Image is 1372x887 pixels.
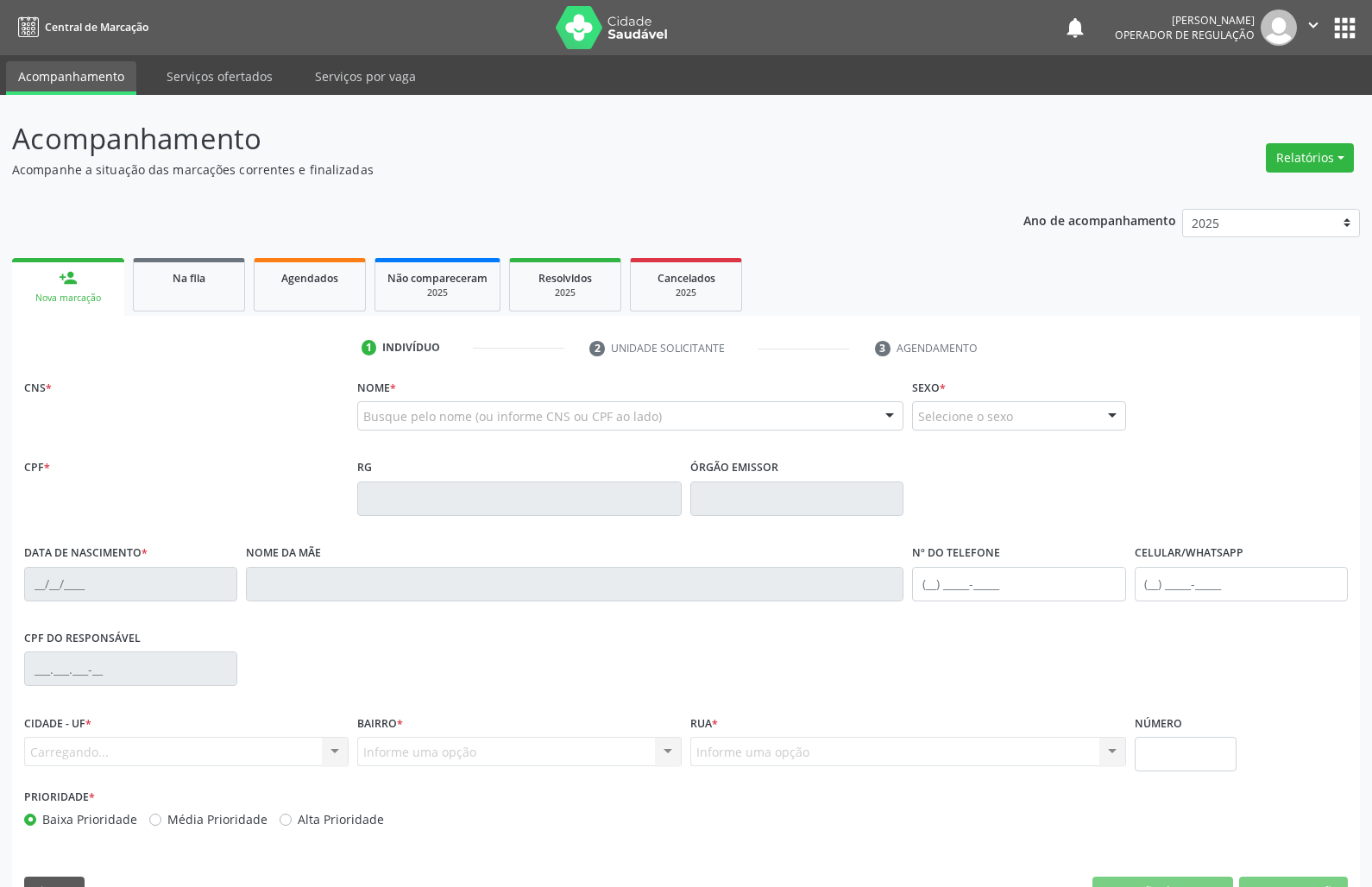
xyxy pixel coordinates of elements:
[1297,9,1330,46] button: 
[1023,209,1176,230] p: Ano de acompanhamento
[690,455,778,481] label: Órgão emissor
[387,286,488,299] div: 2025
[24,374,52,401] label: CNS
[173,271,205,286] span: Na fila
[1063,16,1087,40] button: notifications
[912,374,946,401] label: Sexo
[1261,9,1297,46] img: img
[918,407,1013,425] span: Selecione o sexo
[912,567,1125,601] input: (__) _____-_____
[538,271,592,286] span: Resolvidos
[690,710,718,737] label: Rua
[912,540,1000,567] label: Nº do Telefone
[1135,540,1243,567] label: Celular/WhatsApp
[387,271,488,286] span: Não compareceram
[362,340,377,355] div: 1
[363,407,662,425] span: Busque pelo nome (ou informe CNS ou CPF ao lado)
[24,626,141,652] label: CPF do responsável
[357,710,403,737] label: Bairro
[658,271,715,286] span: Cancelados
[59,268,78,287] div: person_add
[12,117,955,160] p: Acompanhamento
[167,810,267,828] label: Média Prioridade
[1266,143,1354,173] button: Relatórios
[1135,710,1182,737] label: Número
[1304,16,1323,35] i: 
[1115,28,1255,42] span: Operador de regulação
[246,540,321,567] label: Nome da mãe
[24,783,95,810] label: Prioridade
[298,810,384,828] label: Alta Prioridade
[357,374,396,401] label: Nome
[281,271,338,286] span: Agendados
[24,567,237,601] input: __/__/____
[12,13,148,41] a: Central de Marcação
[522,286,608,299] div: 2025
[154,61,285,91] a: Serviços ofertados
[24,540,148,567] label: Data de nascimento
[1115,13,1255,28] div: [PERSON_NAME]
[24,710,91,737] label: Cidade - UF
[45,20,148,35] span: Central de Marcação
[1330,13,1360,43] button: apps
[6,61,136,95] a: Acompanhamento
[357,455,372,481] label: RG
[382,340,440,355] div: Indivíduo
[42,810,137,828] label: Baixa Prioridade
[643,286,729,299] div: 2025
[24,455,50,481] label: CPF
[1135,567,1348,601] input: (__) _____-_____
[24,651,237,686] input: ___.___.___-__
[303,61,428,91] a: Serviços por vaga
[24,292,112,305] div: Nova marcação
[12,160,955,179] p: Acompanhe a situação das marcações correntes e finalizadas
